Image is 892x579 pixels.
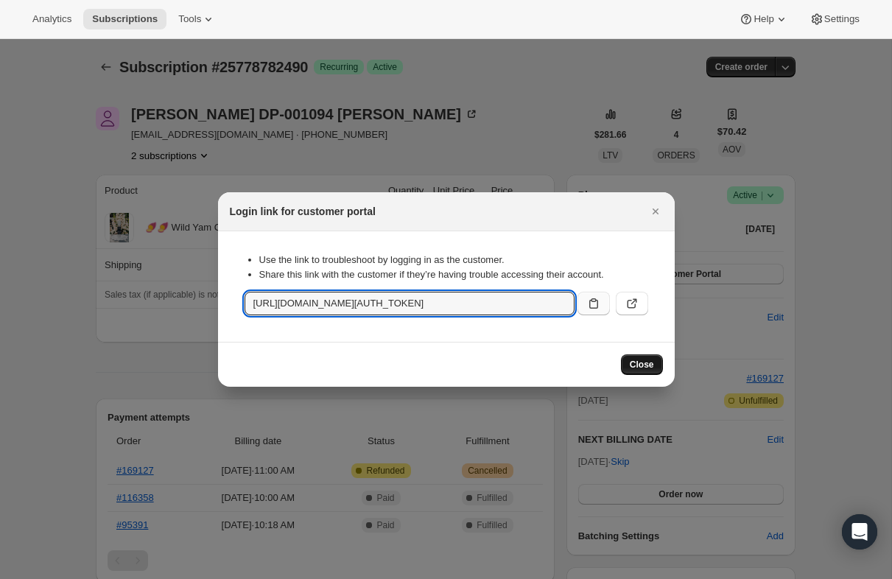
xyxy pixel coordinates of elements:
[824,13,860,25] span: Settings
[169,9,225,29] button: Tools
[178,13,201,25] span: Tools
[754,13,773,25] span: Help
[645,201,666,222] button: Close
[630,359,654,371] span: Close
[83,9,166,29] button: Subscriptions
[801,9,868,29] button: Settings
[842,514,877,550] div: Open Intercom Messenger
[730,9,797,29] button: Help
[259,253,648,267] li: Use the link to troubleshoot by logging in as the customer.
[24,9,80,29] button: Analytics
[259,267,648,282] li: Share this link with the customer if they’re having trouble accessing their account.
[32,13,71,25] span: Analytics
[230,204,376,219] h2: Login link for customer portal
[621,354,663,375] button: Close
[92,13,158,25] span: Subscriptions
